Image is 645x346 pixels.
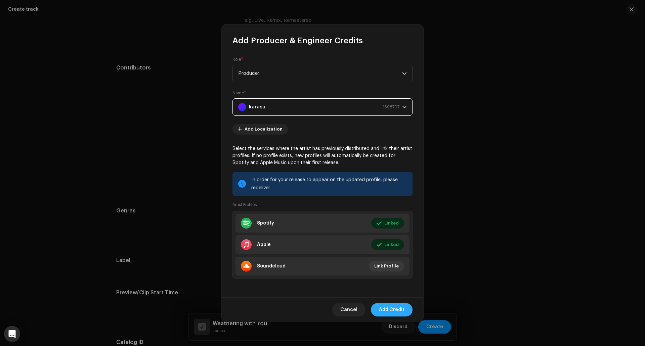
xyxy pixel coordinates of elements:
[384,238,399,251] span: Linked
[232,35,363,46] span: Add Producer & Engineer Credits
[232,124,288,135] button: Add Localization
[402,99,407,115] div: dropdown trigger
[384,216,399,230] span: Linked
[371,303,413,316] button: Add Credit
[257,242,271,247] div: Apple
[374,259,399,273] span: Link Profile
[257,263,286,269] div: Soundcloud
[238,65,402,82] span: Producer
[251,176,407,192] div: In order for your release to appear on the updated profile, please redeliver
[402,65,407,82] div: dropdown trigger
[379,303,404,316] span: Add Credit
[245,122,283,136] span: Add Localization
[232,145,413,166] p: Select the services where the artist has previously distributed and link their artist profiles. I...
[232,57,243,62] label: Role
[371,239,404,250] button: Linked
[369,261,404,271] button: Link Profile
[232,201,257,208] small: Artist Profiles
[238,99,402,115] span: karasu.
[340,303,357,316] span: Cancel
[332,303,365,316] button: Cancel
[371,218,404,229] button: Linked
[249,99,267,115] strong: karasu.
[4,326,20,342] div: Open Intercom Messenger
[257,220,274,226] div: Spotify
[232,90,246,96] label: Name
[383,99,399,115] span: 1698707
